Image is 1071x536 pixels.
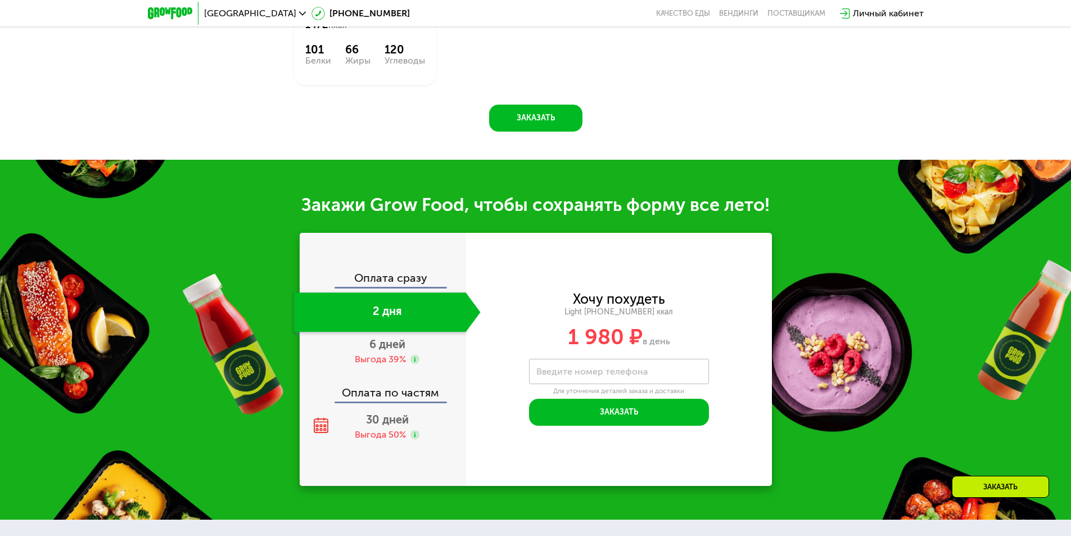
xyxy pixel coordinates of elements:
button: Заказать [529,399,709,426]
a: Качество еды [656,9,710,18]
div: поставщикам [767,9,825,18]
span: 30 дней [366,413,409,426]
button: Заказать [489,105,582,132]
span: 1 980 ₽ [568,324,643,350]
div: 120 [385,43,425,56]
a: [PHONE_NUMBER] [311,7,410,20]
div: Заказать [952,476,1049,498]
span: 6 дней [369,337,405,351]
div: Жиры [345,56,370,65]
div: Хочу похудеть [573,293,665,305]
div: Выгода 39% [355,353,406,366]
div: Личный кабинет [853,7,924,20]
div: Выгода 50% [355,429,406,441]
div: Для уточнения деталей заказа и доставки [529,387,709,396]
div: 101 [305,43,331,56]
div: Белки [305,56,331,65]
div: 66 [345,43,370,56]
div: Light [PHONE_NUMBER] ккал [466,307,772,317]
div: Углеводы [385,56,425,65]
span: в день [643,336,670,346]
div: Оплата по частям [301,376,466,402]
span: [GEOGRAPHIC_DATA] [204,9,296,18]
div: Оплата сразу [301,272,466,287]
a: Вендинги [719,9,758,18]
label: Введите номер телефона [536,368,648,375]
